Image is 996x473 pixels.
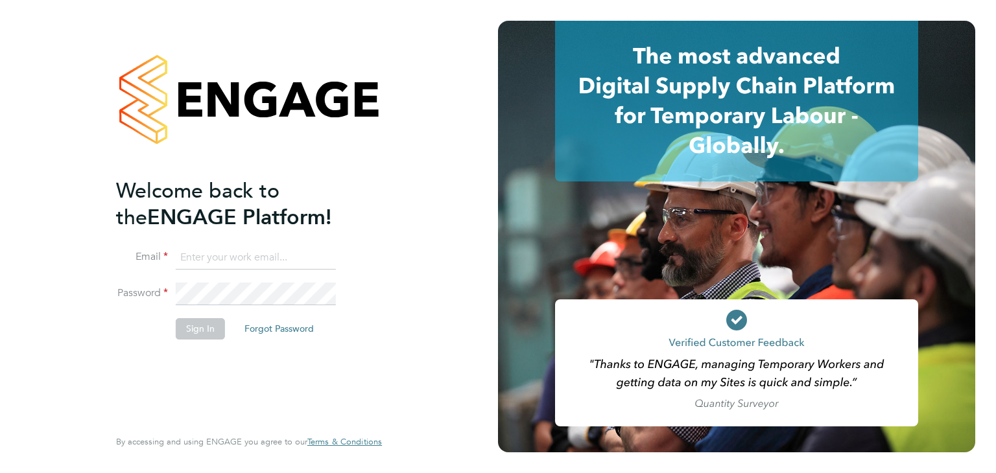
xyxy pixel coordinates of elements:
label: Email [116,250,168,264]
h2: ENGAGE Platform! [116,178,369,231]
span: Terms & Conditions [307,436,382,447]
label: Password [116,286,168,300]
span: Welcome back to the [116,178,279,230]
input: Enter your work email... [176,246,336,270]
a: Terms & Conditions [307,437,382,447]
button: Forgot Password [234,318,324,339]
button: Sign In [176,318,225,339]
span: By accessing and using ENGAGE you agree to our [116,436,382,447]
